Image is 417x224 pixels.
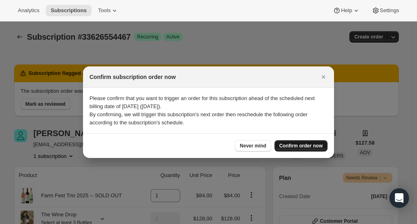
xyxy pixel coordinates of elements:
button: Help [328,5,365,16]
p: Please confirm that you want to trigger an order for this subscription ahead of the scheduled nex... [89,94,328,111]
button: Analytics [13,5,44,16]
button: Never mind [235,140,271,151]
h2: Confirm subscription order now [89,73,176,81]
span: Settings [380,7,399,14]
div: Open Intercom Messenger [389,188,409,208]
span: Analytics [18,7,39,14]
button: Subscriptions [46,5,91,16]
p: By confirming, we will trigger this subscription's next order then reschedule the following order... [89,111,328,127]
button: Settings [367,5,404,16]
span: Help [341,7,352,14]
span: Tools [98,7,111,14]
span: Never mind [240,143,266,149]
button: Confirm order now [274,140,328,151]
button: Tools [93,5,123,16]
span: Confirm order now [279,143,323,149]
span: Subscriptions [51,7,87,14]
button: Close [318,71,329,83]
